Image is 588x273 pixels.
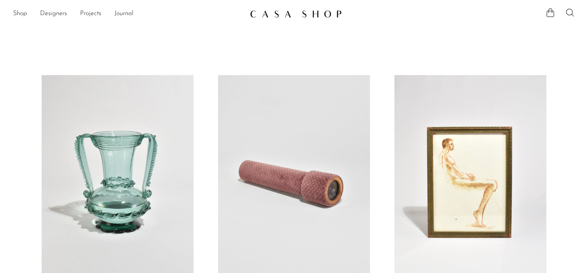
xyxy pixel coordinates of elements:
a: Designers [40,9,67,19]
a: Shop [13,9,27,19]
a: Journal [114,9,134,19]
nav: Desktop navigation [13,7,243,21]
a: Projects [80,9,101,19]
ul: NEW HEADER MENU [13,7,243,21]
